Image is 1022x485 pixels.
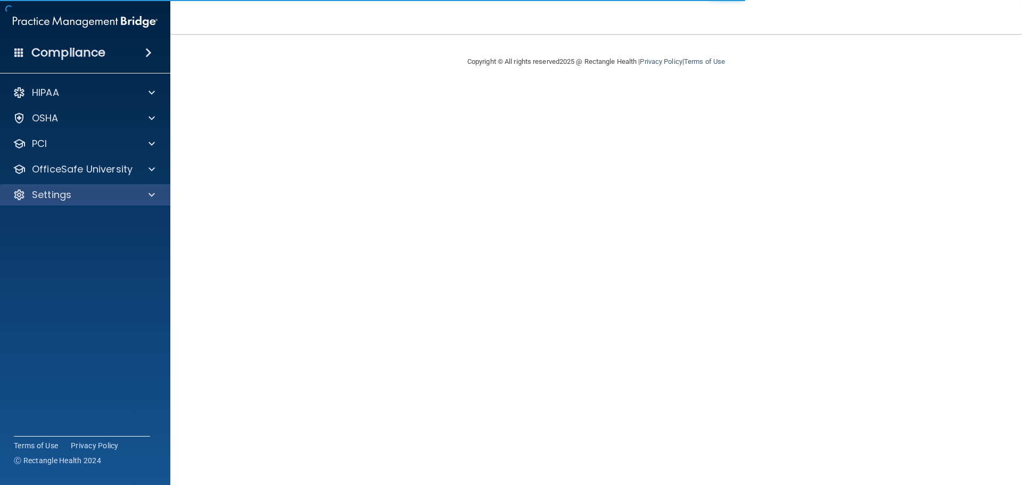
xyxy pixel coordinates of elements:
a: OSHA [13,112,155,125]
h4: Compliance [31,45,105,60]
a: Privacy Policy [640,57,682,65]
a: Settings [13,188,155,201]
a: Privacy Policy [71,440,119,451]
div: Copyright © All rights reserved 2025 @ Rectangle Health | | [402,45,790,79]
iframe: Drift Widget Chat Controller [838,409,1009,452]
p: Settings [32,188,71,201]
p: HIPAA [32,86,59,99]
a: PCI [13,137,155,150]
p: PCI [32,137,47,150]
p: OfficeSafe University [32,163,133,176]
a: Terms of Use [14,440,58,451]
a: OfficeSafe University [13,163,155,176]
img: PMB logo [13,11,158,32]
a: HIPAA [13,86,155,99]
span: Ⓒ Rectangle Health 2024 [14,455,101,466]
p: OSHA [32,112,59,125]
a: Terms of Use [684,57,725,65]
